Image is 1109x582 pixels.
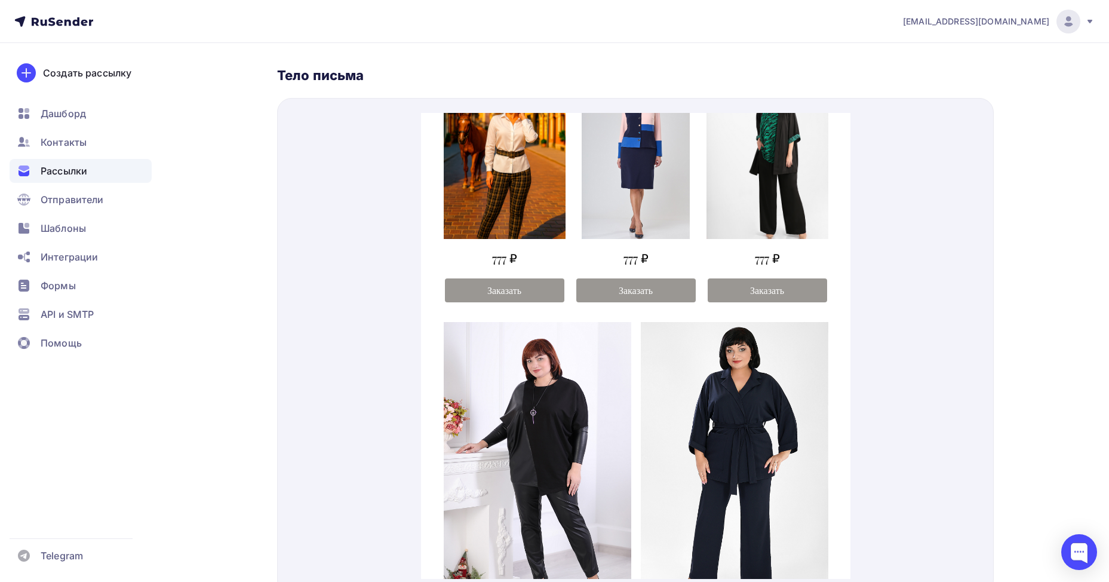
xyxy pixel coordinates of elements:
[198,171,232,183] span: Заказать
[287,166,406,189] a: Заказать
[903,10,1095,33] a: [EMAIL_ADDRESS][DOMAIN_NAME]
[43,66,131,80] div: Создать рассылку
[10,159,152,183] a: Рассылки
[41,549,83,563] span: Telegram
[10,130,152,154] a: Контакты
[66,171,100,183] span: Заказать
[41,307,94,321] span: API и SMTP
[41,221,86,235] span: Шаблоны
[41,164,87,178] span: Рассылки
[329,171,363,183] span: Заказать
[155,166,275,189] a: Заказать
[41,278,76,293] span: Формы
[41,106,86,121] span: Дашборд
[41,192,104,207] span: Отправители
[277,67,994,84] div: Тело письма
[24,166,143,189] a: Заказать
[903,16,1049,27] span: [EMAIL_ADDRESS][DOMAIN_NAME]
[10,274,152,298] a: Формы
[10,216,152,240] a: Шаблоны
[41,336,82,350] span: Помощь
[41,250,98,264] span: Интеграции
[71,137,96,153] span: 777 ₽
[10,188,152,212] a: Отправители
[41,135,87,149] span: Контакты
[202,137,228,153] span: 777 ₽
[334,137,359,153] span: 777 ₽
[10,102,152,125] a: Дашборд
